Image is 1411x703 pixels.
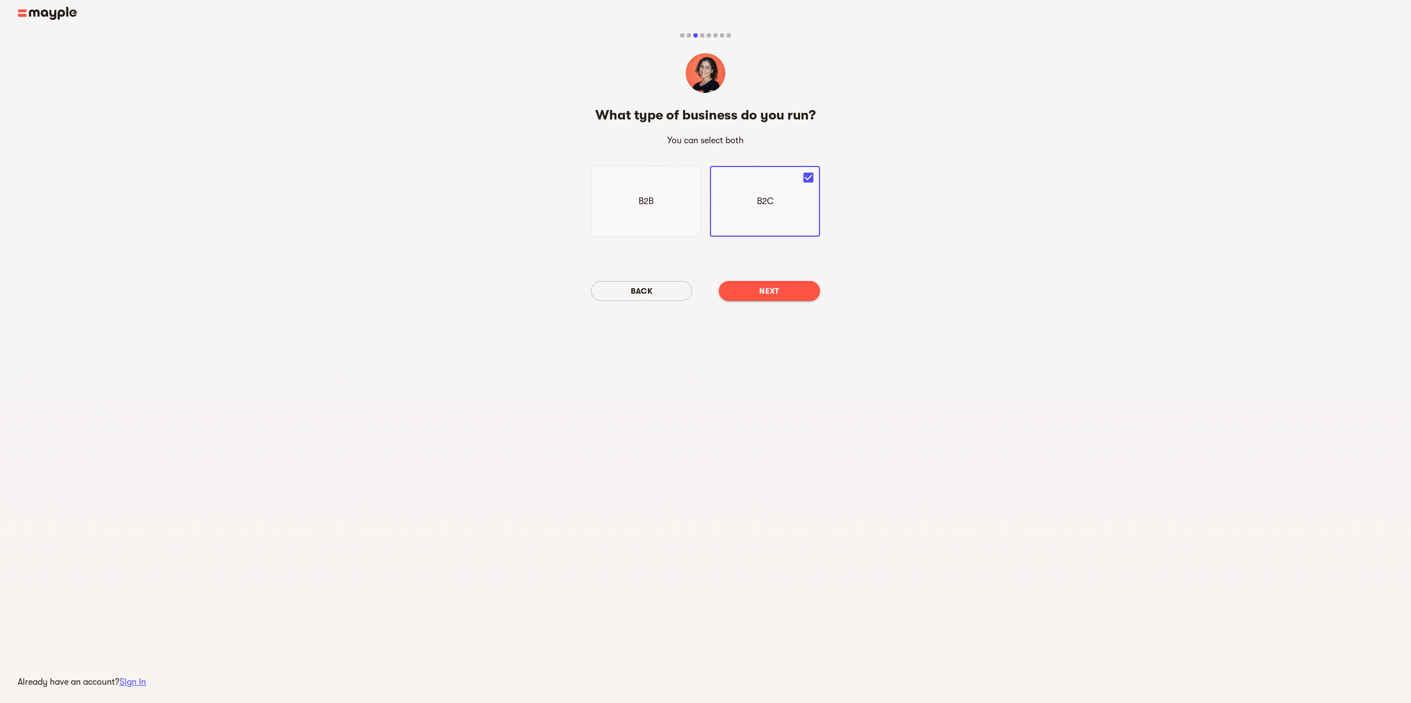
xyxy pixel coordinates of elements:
div: B2C [710,166,820,237]
img: Rakefet [686,53,725,93]
div: B2B [591,166,701,237]
h6: You can select both [595,133,816,148]
span: Next [728,284,811,298]
h5: What type of business do you run? [595,106,816,124]
a: Sign In [120,677,146,687]
img: Main logo [18,7,77,20]
span: Back [600,284,683,298]
p: B2C [757,195,774,208]
button: Back [591,281,692,301]
p: Already have an account? [18,675,146,689]
p: B2B [639,195,653,208]
button: Next [719,281,820,301]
